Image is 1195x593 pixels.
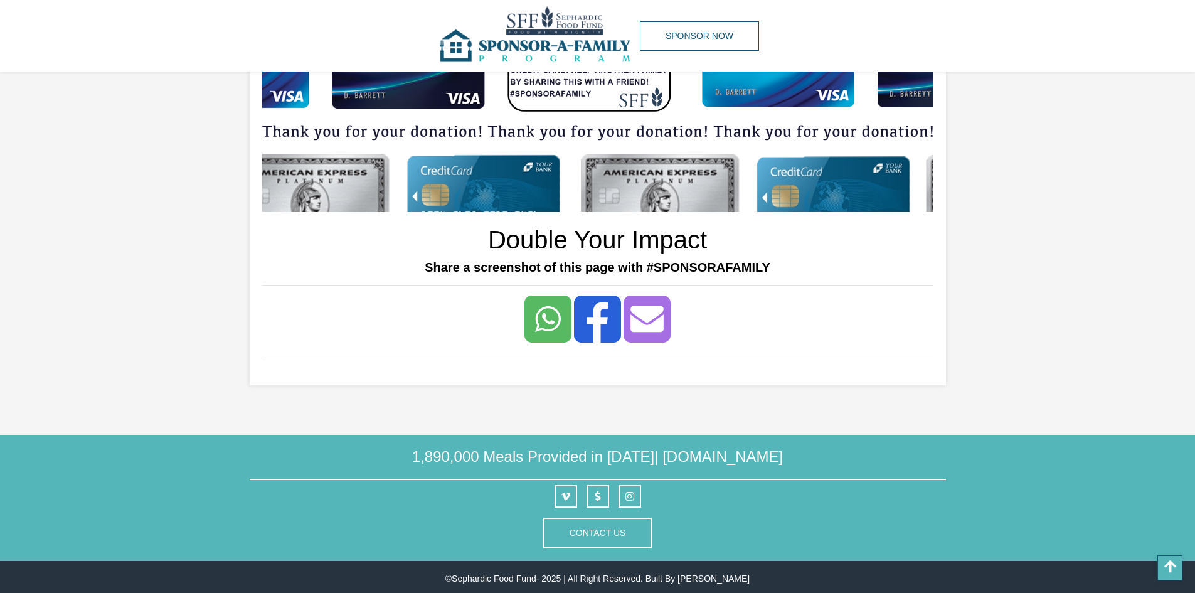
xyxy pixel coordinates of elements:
[543,518,652,548] button: Contact Us
[624,296,671,343] a: Share to Email
[524,296,571,343] a: Share to <span class="translation_missing" title="translation missing: en.social_share_button.wha...
[640,21,759,51] a: Sponsor Now
[662,448,783,465] a: [DOMAIN_NAME]
[654,448,658,465] span: |
[250,448,946,480] h4: 1,890,000 Meals Provided in [DATE]
[452,574,536,584] a: Sephardic Food Fund
[488,225,707,255] h1: Double Your Impact
[262,260,933,275] h5: Share a screenshot of this page with #SPONSORAFAMILY
[250,574,946,584] p: © - 2025 | All Right Reserved. Built By [PERSON_NAME]
[574,296,621,343] a: Share to Facebook
[570,528,626,538] a: Contact Us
